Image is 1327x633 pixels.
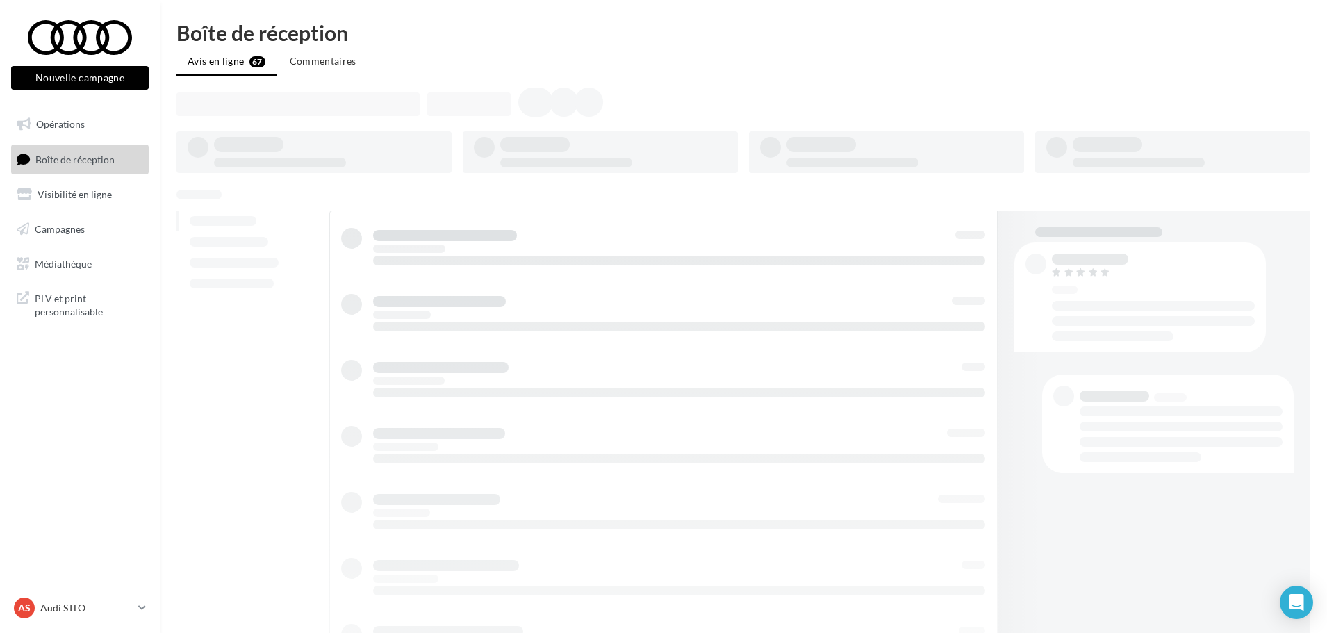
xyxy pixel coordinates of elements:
[11,66,149,90] button: Nouvelle campagne
[38,188,112,200] span: Visibilité en ligne
[8,283,151,324] a: PLV et print personnalisable
[40,601,133,615] p: Audi STLO
[8,249,151,279] a: Médiathèque
[35,289,143,319] span: PLV et print personnalisable
[8,145,151,174] a: Boîte de réception
[18,601,31,615] span: AS
[290,55,356,67] span: Commentaires
[35,153,115,165] span: Boîte de réception
[1280,586,1313,619] div: Open Intercom Messenger
[8,180,151,209] a: Visibilité en ligne
[11,595,149,621] a: AS Audi STLO
[8,215,151,244] a: Campagnes
[35,223,85,235] span: Campagnes
[35,257,92,269] span: Médiathèque
[8,110,151,139] a: Opérations
[176,22,1310,43] div: Boîte de réception
[36,118,85,130] span: Opérations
